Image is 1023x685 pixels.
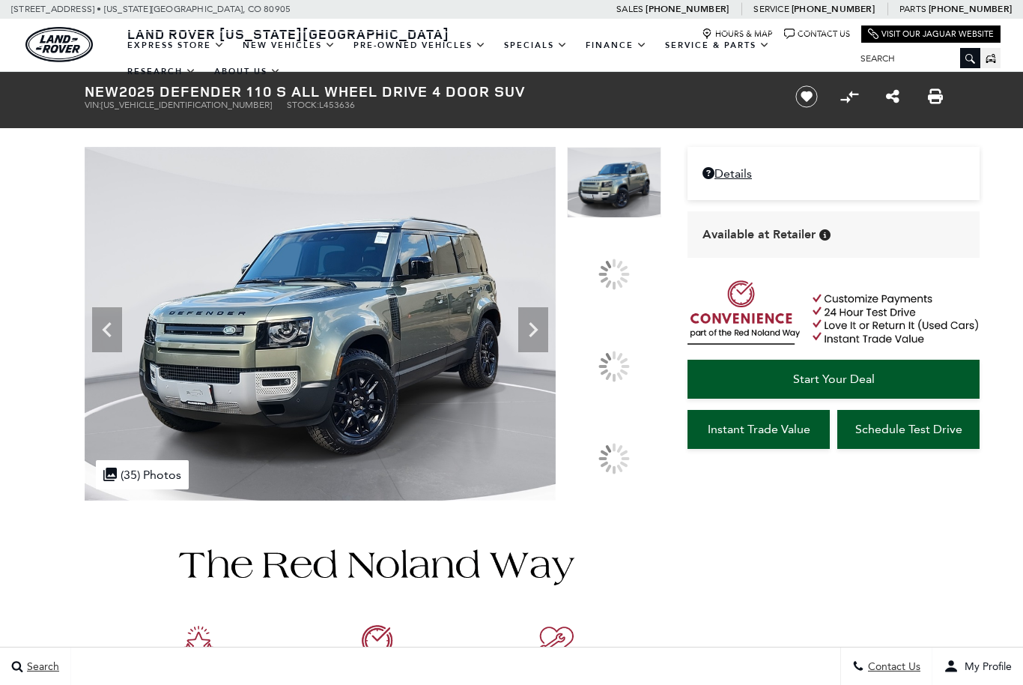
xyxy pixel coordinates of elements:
div: Vehicle is in stock and ready for immediate delivery. Due to demand, availability is subject to c... [819,229,831,241]
a: Contact Us [784,28,850,40]
img: Land Rover [25,27,93,62]
span: Service [753,4,789,14]
span: VIN: [85,100,101,110]
span: Land Rover [US_STATE][GEOGRAPHIC_DATA] [127,25,449,43]
span: My Profile [959,660,1012,673]
a: [STREET_ADDRESS] • [US_STATE][GEOGRAPHIC_DATA], CO 80905 [11,4,291,14]
button: user-profile-menu [932,648,1023,685]
nav: Main Navigation [118,32,849,85]
button: Compare vehicle [838,85,860,108]
a: Research [118,58,205,85]
a: [PHONE_NUMBER] [929,3,1012,15]
a: Details [702,166,965,181]
a: Instant Trade Value [687,410,830,449]
a: [PHONE_NUMBER] [646,3,729,15]
h1: 2025 Defender 110 S All Wheel Drive 4 Door SUV [85,83,770,100]
strong: New [85,81,119,101]
span: L453636 [319,100,355,110]
span: Start Your Deal [793,372,875,386]
span: Parts [899,4,926,14]
a: Hours & Map [702,28,773,40]
a: Land Rover [US_STATE][GEOGRAPHIC_DATA] [118,25,458,43]
span: Schedule Test Drive [855,422,962,436]
a: EXPRESS STORE [118,32,234,58]
a: Service & Parts [656,32,779,58]
div: (35) Photos [96,460,189,489]
span: Contact Us [864,660,920,673]
a: New Vehicles [234,32,344,58]
a: Specials [495,32,577,58]
a: Share this New 2025 Defender 110 S All Wheel Drive 4 Door SUV [886,88,899,106]
img: New 2025 Pangea Green LAND ROVER S image 1 [85,147,556,501]
span: Search [23,660,59,673]
span: Stock: [287,100,319,110]
button: Save vehicle [790,85,823,109]
span: Sales [616,4,643,14]
a: [PHONE_NUMBER] [792,3,875,15]
a: Visit Our Jaguar Website [868,28,994,40]
img: New 2025 Pangea Green LAND ROVER S image 1 [567,147,661,218]
span: Available at Retailer [702,226,816,243]
a: Print this New 2025 Defender 110 S All Wheel Drive 4 Door SUV [928,88,943,106]
a: Pre-Owned Vehicles [344,32,495,58]
a: Start Your Deal [687,360,980,399]
a: Finance [577,32,656,58]
a: About Us [205,58,290,85]
a: Schedule Test Drive [837,410,980,449]
span: Instant Trade Value [708,422,810,436]
span: [US_VEHICLE_IDENTIFICATION_NUMBER] [101,100,272,110]
a: land-rover [25,27,93,62]
input: Search [849,49,980,67]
